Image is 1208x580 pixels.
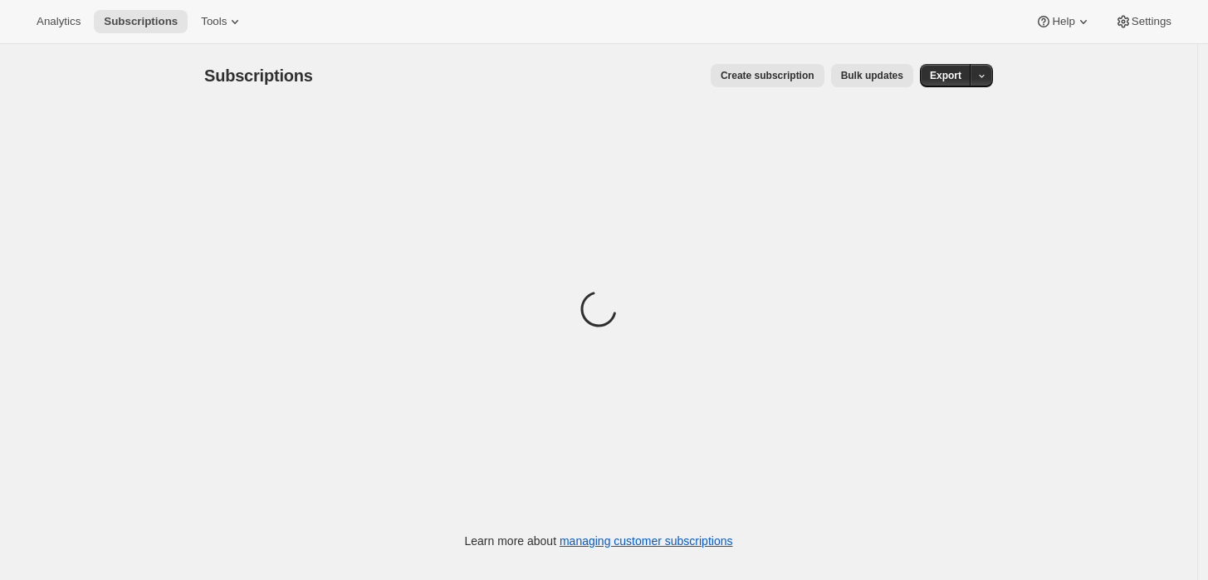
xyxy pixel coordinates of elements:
span: Help [1052,15,1074,28]
button: Help [1025,10,1101,33]
button: Settings [1105,10,1181,33]
span: Create subscription [721,69,814,82]
button: Create subscription [711,64,824,87]
p: Learn more about [465,533,733,549]
button: Analytics [27,10,90,33]
span: Subscriptions [204,66,313,85]
a: managing customer subscriptions [560,534,733,548]
button: Subscriptions [94,10,188,33]
span: Settings [1132,15,1171,28]
span: Export [930,69,961,82]
button: Export [920,64,971,87]
span: Tools [201,15,227,28]
span: Bulk updates [841,69,903,82]
button: Tools [191,10,253,33]
span: Analytics [37,15,81,28]
span: Subscriptions [104,15,178,28]
button: Bulk updates [831,64,913,87]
